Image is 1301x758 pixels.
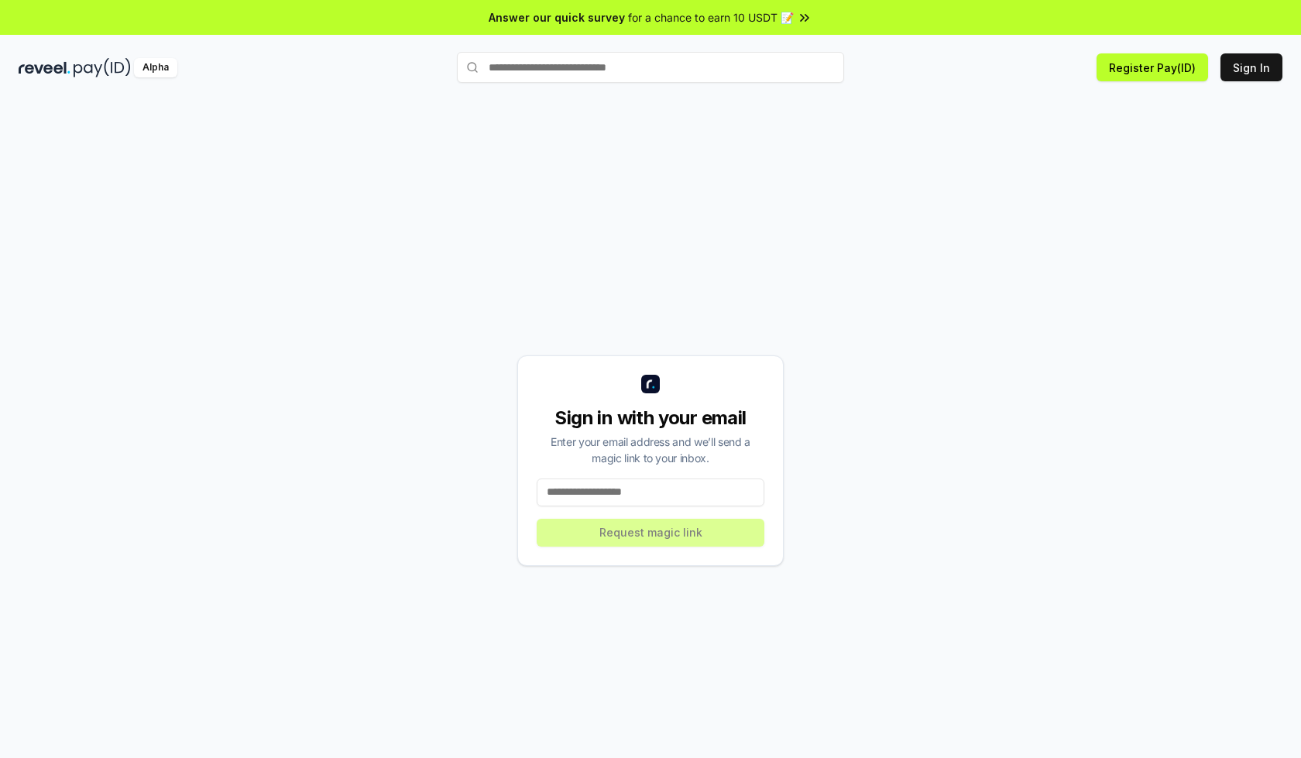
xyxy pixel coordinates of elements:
img: reveel_dark [19,58,70,77]
span: for a chance to earn 10 USDT 📝 [628,9,794,26]
div: Sign in with your email [537,406,764,430]
img: pay_id [74,58,131,77]
div: Alpha [134,58,177,77]
div: Enter your email address and we’ll send a magic link to your inbox. [537,434,764,466]
img: logo_small [641,375,660,393]
span: Answer our quick survey [489,9,625,26]
button: Register Pay(ID) [1097,53,1208,81]
button: Sign In [1220,53,1282,81]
